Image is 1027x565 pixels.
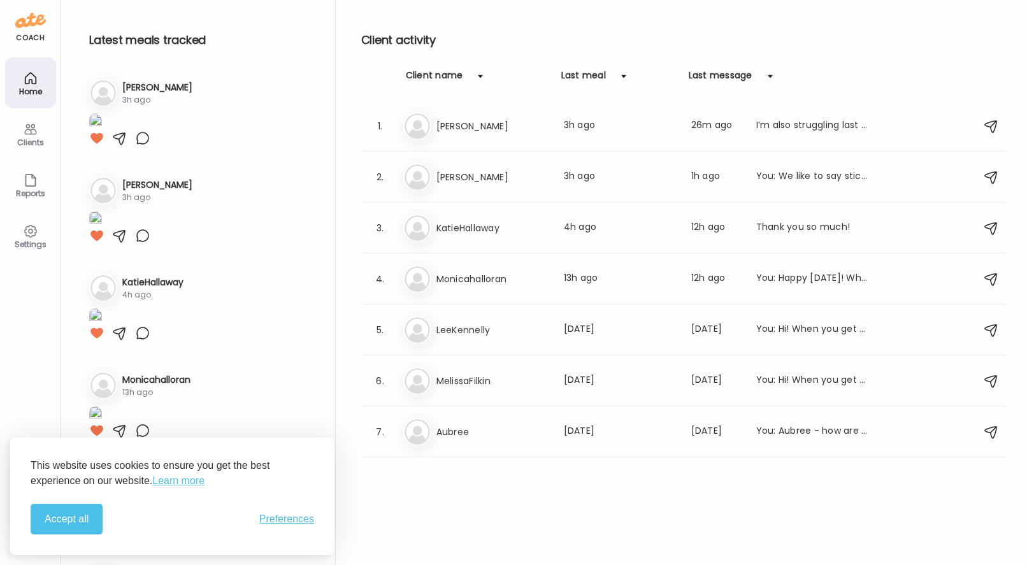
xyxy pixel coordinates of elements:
[31,458,314,489] p: This website uses cookies to ensure you get the best experience on our website.
[405,215,430,241] img: bg-avatar-default.svg
[436,169,549,185] h3: [PERSON_NAME]
[436,424,549,440] h3: Aubree
[122,289,183,301] div: 4h ago
[15,10,46,31] img: ate
[122,178,192,192] h3: [PERSON_NAME]
[90,373,116,398] img: bg-avatar-default.svg
[436,118,549,134] h3: [PERSON_NAME]
[564,169,676,185] div: 3h ago
[689,69,752,89] div: Last message
[89,406,102,423] img: images%2F4j2I8B7zxuQiuyUIKoidyYMBaxh2%2FvqxFvaNCNZzLlvbt8VYI%2FYIeCmafGB89kVuagF72J_1080
[373,271,388,287] div: 4.
[756,322,868,338] div: You: Hi! When you get a chance, hop online and book your next call with me so we can do a mid-Met...
[122,387,190,398] div: 13h ago
[31,504,103,534] button: Accept all cookies
[89,308,102,325] img: images%2FvdBX62ROobQrfKOkvLTtjLCNzBE2%2F0PfPCInvJvbcmY8bFkLU%2FCBoOqVEhEOrBqAujQZL5_1080
[405,419,430,445] img: bg-avatar-default.svg
[691,169,741,185] div: 1h ago
[436,271,549,287] h3: Monicahalloran
[691,373,741,389] div: [DATE]
[406,69,463,89] div: Client name
[8,138,54,147] div: Clients
[564,424,676,440] div: [DATE]
[373,118,388,134] div: 1.
[122,81,192,94] h3: [PERSON_NAME]
[89,31,315,50] h2: Latest meals tracked
[8,87,54,96] div: Home
[405,317,430,343] img: bg-avatar-default.svg
[373,220,388,236] div: 3.
[691,322,741,338] div: [DATE]
[561,69,606,89] div: Last meal
[90,178,116,203] img: bg-avatar-default.svg
[8,240,54,248] div: Settings
[691,271,741,287] div: 12h ago
[90,80,116,106] img: bg-avatar-default.svg
[16,32,45,43] div: coach
[405,113,430,139] img: bg-avatar-default.svg
[691,118,741,134] div: 26m ago
[373,169,388,185] div: 2.
[564,118,676,134] div: 3h ago
[89,211,102,228] img: images%2F3uhfZ2PFGJZYrMrxNNuwAN7HSJX2%2FmFllHWHDiXi8q5tS5qZd%2F1KqJo0hKSTQf4JFvqfIv_1080
[122,192,192,203] div: 3h ago
[405,164,430,190] img: bg-avatar-default.svg
[259,513,314,525] button: Toggle preferences
[564,373,676,389] div: [DATE]
[756,169,868,185] div: You: We like to say stick to your plan 80% of the time. So that could look like really being dete...
[373,424,388,440] div: 7.
[8,189,54,197] div: Reports
[436,322,549,338] h3: LeeKennelly
[122,276,183,289] h3: KatieHallaway
[756,271,868,287] div: You: Happy [DATE]! What's going well for you? I know you've had a lot going on. What can I suppor...
[756,118,868,134] div: I’m also struggling last week and this to workout. lol. Looking forward to a/b method and learnin...
[90,275,116,301] img: bg-avatar-default.svg
[122,373,190,387] h3: Monicahalloran
[436,220,549,236] h3: KatieHallaway
[405,368,430,394] img: bg-avatar-default.svg
[564,271,676,287] div: 13h ago
[373,373,388,389] div: 6.
[691,424,741,440] div: [DATE]
[756,373,868,389] div: You: Hi! When you get a chance, hop online and book your next call with me so we can do a mid-Met...
[259,513,314,525] span: Preferences
[564,220,676,236] div: 4h ago
[89,113,102,131] img: images%2Fl67D44Vthpd089YgrxJ7KX67eLv2%2F358xtS13gTwmD9xkR4UG%2Fww6EkJ0htdCgc8zYwOZ9_1080
[756,220,868,236] div: Thank you so much!
[756,424,868,440] div: You: Aubree - how are you and your kids feeling? Can I do anything to support you?
[405,266,430,292] img: bg-avatar-default.svg
[436,373,549,389] h3: MelissaFilkin
[122,94,192,106] div: 3h ago
[564,322,676,338] div: [DATE]
[361,31,1007,50] h2: Client activity
[373,322,388,338] div: 5.
[152,473,205,489] a: Learn more
[691,220,741,236] div: 12h ago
